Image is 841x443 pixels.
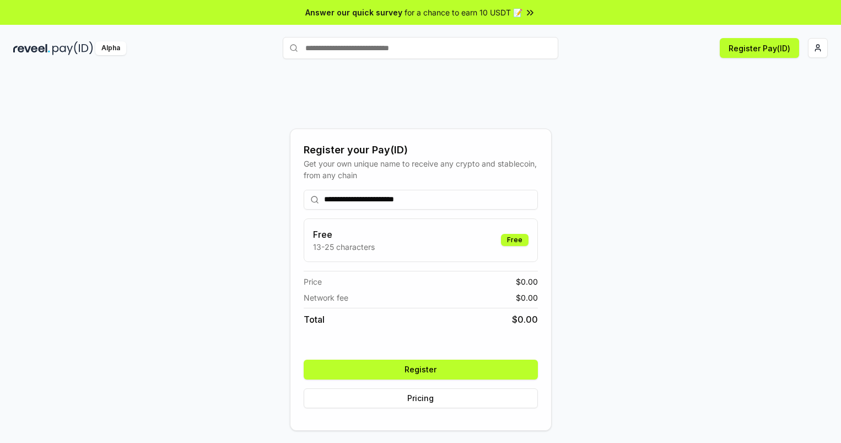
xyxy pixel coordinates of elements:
[720,38,799,58] button: Register Pay(ID)
[305,7,402,18] span: Answer our quick survey
[52,41,93,55] img: pay_id
[313,241,375,253] p: 13-25 characters
[313,228,375,241] h3: Free
[13,41,50,55] img: reveel_dark
[304,388,538,408] button: Pricing
[405,7,522,18] span: for a chance to earn 10 USDT 📝
[512,313,538,326] span: $ 0.00
[304,276,322,287] span: Price
[304,158,538,181] div: Get your own unique name to receive any crypto and stablecoin, from any chain
[304,292,348,303] span: Network fee
[95,41,126,55] div: Alpha
[304,360,538,380] button: Register
[516,276,538,287] span: $ 0.00
[516,292,538,303] span: $ 0.00
[304,142,538,158] div: Register your Pay(ID)
[304,313,325,326] span: Total
[501,234,529,246] div: Free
